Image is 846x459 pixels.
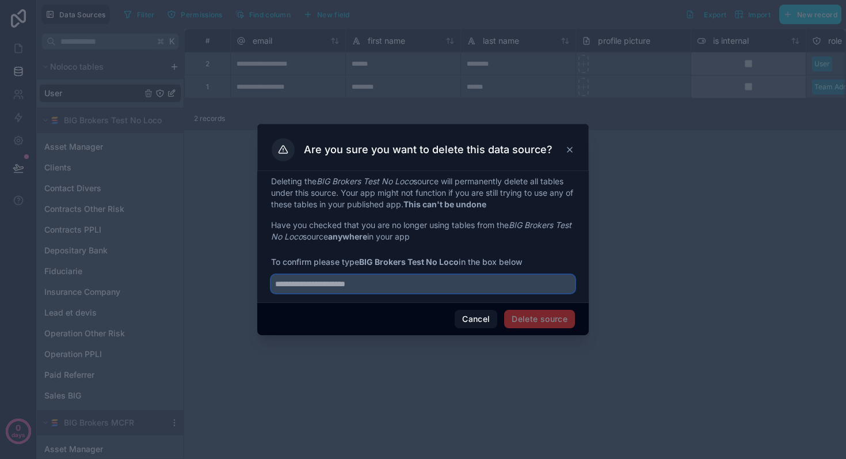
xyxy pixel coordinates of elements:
strong: This can't be undone [403,199,486,209]
strong: BIG Brokers Test No Loco [359,257,459,267]
strong: anywhere [328,232,367,241]
em: BIG Brokers Test No Loco [317,176,413,186]
p: Have you checked that you are no longer using tables from the source in your app [271,219,575,242]
p: Deleting the source will permanently delete all tables under this source. Your app might not func... [271,176,575,210]
button: Cancel [455,310,497,328]
h3: Are you sure you want to delete this data source? [304,143,552,157]
span: To confirm please type in the box below [271,256,575,268]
